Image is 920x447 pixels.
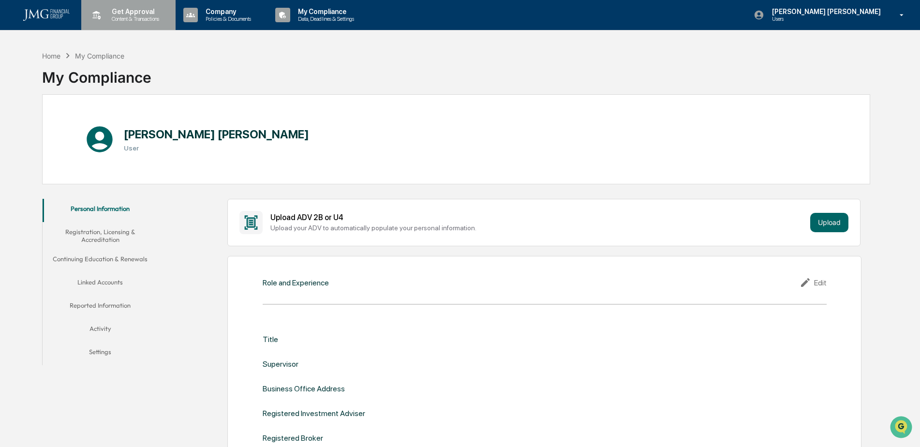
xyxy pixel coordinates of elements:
p: Users [764,15,859,22]
img: 1746055101610-c473b297-6a78-478c-a979-82029cc54cd1 [10,74,27,91]
button: Registration, Licensing & Accreditation [43,222,158,250]
div: Registered Broker [263,433,323,443]
a: 🔎Data Lookup [6,136,65,154]
div: secondary tabs example [43,199,158,366]
button: Personal Information [43,199,158,222]
button: Settings [43,342,158,365]
p: Data, Deadlines & Settings [290,15,359,22]
input: Clear [25,44,160,54]
p: [PERSON_NAME] [PERSON_NAME] [764,8,886,15]
a: 🗄️Attestations [66,118,124,135]
div: We're available if you need us! [33,84,122,91]
p: Policies & Documents [198,15,256,22]
button: Continuing Education & Renewals [43,249,158,272]
button: Upload [810,213,848,232]
div: Title [263,335,278,344]
div: Start new chat [33,74,159,84]
h1: [PERSON_NAME] [PERSON_NAME] [124,127,309,141]
a: 🖐️Preclearance [6,118,66,135]
div: 🗄️ [70,123,78,131]
p: Content & Transactions [104,15,164,22]
div: Edit [800,277,827,288]
button: Linked Accounts [43,272,158,296]
div: Business Office Address [263,384,345,393]
div: Role and Experience [263,278,329,287]
div: 🔎 [10,141,17,149]
button: Reported Information [43,296,158,319]
span: Preclearance [19,122,62,132]
p: My Compliance [290,8,359,15]
div: Upload ADV 2B or U4 [270,213,806,222]
span: Attestations [80,122,120,132]
a: Powered byPylon [68,164,117,171]
p: Get Approval [104,8,164,15]
div: Registered Investment Adviser [263,409,365,418]
div: Upload your ADV to automatically populate your personal information. [270,224,806,232]
div: Home [42,52,60,60]
div: Supervisor [263,359,298,369]
span: Data Lookup [19,140,61,150]
div: My Compliance [42,61,151,86]
button: Activity [43,319,158,342]
div: My Compliance [75,52,124,60]
p: Company [198,8,256,15]
iframe: Open customer support [889,415,915,441]
button: Start new chat [164,77,176,89]
img: logo [23,9,70,21]
div: 🖐️ [10,123,17,131]
p: How can we help? [10,20,176,36]
h3: User [124,144,309,152]
span: Pylon [96,164,117,171]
